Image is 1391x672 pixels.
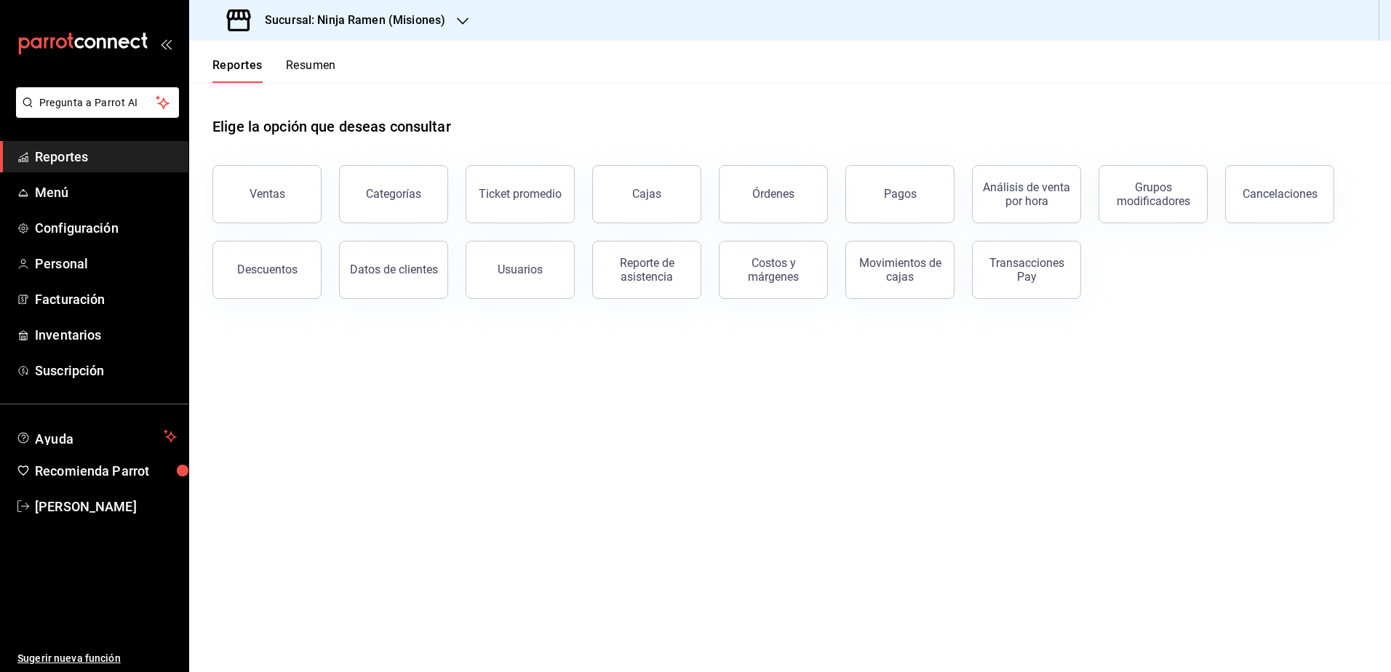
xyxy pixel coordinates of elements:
span: Personal [35,254,177,273]
span: Ayuda [35,428,158,445]
span: Inventarios [35,325,177,345]
button: Órdenes [719,165,828,223]
button: Reportes [212,58,263,83]
div: Ticket promedio [479,187,562,201]
div: Cancelaciones [1243,187,1318,201]
div: Descuentos [237,263,298,276]
span: Menú [35,183,177,202]
span: [PERSON_NAME] [35,497,177,516]
button: Cancelaciones [1225,165,1334,223]
div: Órdenes [752,187,794,201]
div: Costos y márgenes [728,256,818,284]
span: Configuración [35,218,177,238]
div: Movimientos de cajas [855,256,945,284]
div: Categorías [366,187,421,201]
h1: Elige la opción que deseas consultar [212,116,451,137]
div: Ventas [250,187,285,201]
button: Costos y márgenes [719,241,828,299]
button: Ventas [212,165,322,223]
button: Cajas [592,165,701,223]
a: Pregunta a Parrot AI [10,105,179,121]
div: Reporte de asistencia [602,256,692,284]
button: Reporte de asistencia [592,241,701,299]
button: Usuarios [466,241,575,299]
span: Sugerir nueva función [17,651,177,666]
div: Grupos modificadores [1108,180,1198,208]
div: Análisis de venta por hora [981,180,1072,208]
div: Usuarios [498,263,543,276]
button: Movimientos de cajas [845,241,954,299]
button: Transacciones Pay [972,241,1081,299]
button: Grupos modificadores [1099,165,1208,223]
div: Pagos [884,187,917,201]
div: Datos de clientes [350,263,438,276]
h3: Sucursal: Ninja Ramen (Misiones) [253,12,445,29]
button: Categorías [339,165,448,223]
button: open_drawer_menu [160,38,172,49]
span: Recomienda Parrot [35,461,177,481]
button: Análisis de venta por hora [972,165,1081,223]
div: Transacciones Pay [981,256,1072,284]
span: Facturación [35,289,177,309]
span: Pregunta a Parrot AI [39,95,156,111]
span: Reportes [35,147,177,167]
button: Descuentos [212,241,322,299]
button: Pagos [845,165,954,223]
button: Datos de clientes [339,241,448,299]
div: Cajas [632,187,661,201]
button: Resumen [286,58,336,83]
span: Suscripción [35,361,177,380]
button: Pregunta a Parrot AI [16,87,179,118]
div: navigation tabs [212,58,336,83]
button: Ticket promedio [466,165,575,223]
